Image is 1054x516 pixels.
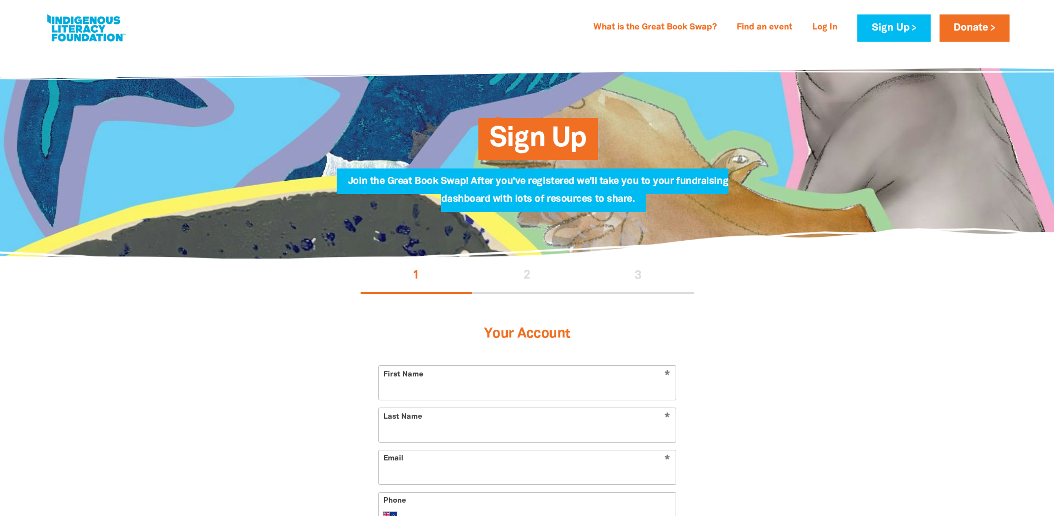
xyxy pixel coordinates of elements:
span: Sign Up [489,126,586,160]
a: Sign Up [857,14,930,42]
button: Stage 1 [361,259,472,294]
a: Log In [806,19,844,37]
a: Find an event [730,19,799,37]
a: What is the Great Book Swap? [587,19,723,37]
a: Donate [940,14,1010,42]
span: Join the Great Book Swap! After you've registered we'll take you to your fundraising dashboard wi... [348,177,728,212]
h3: Your Account [378,312,676,356]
